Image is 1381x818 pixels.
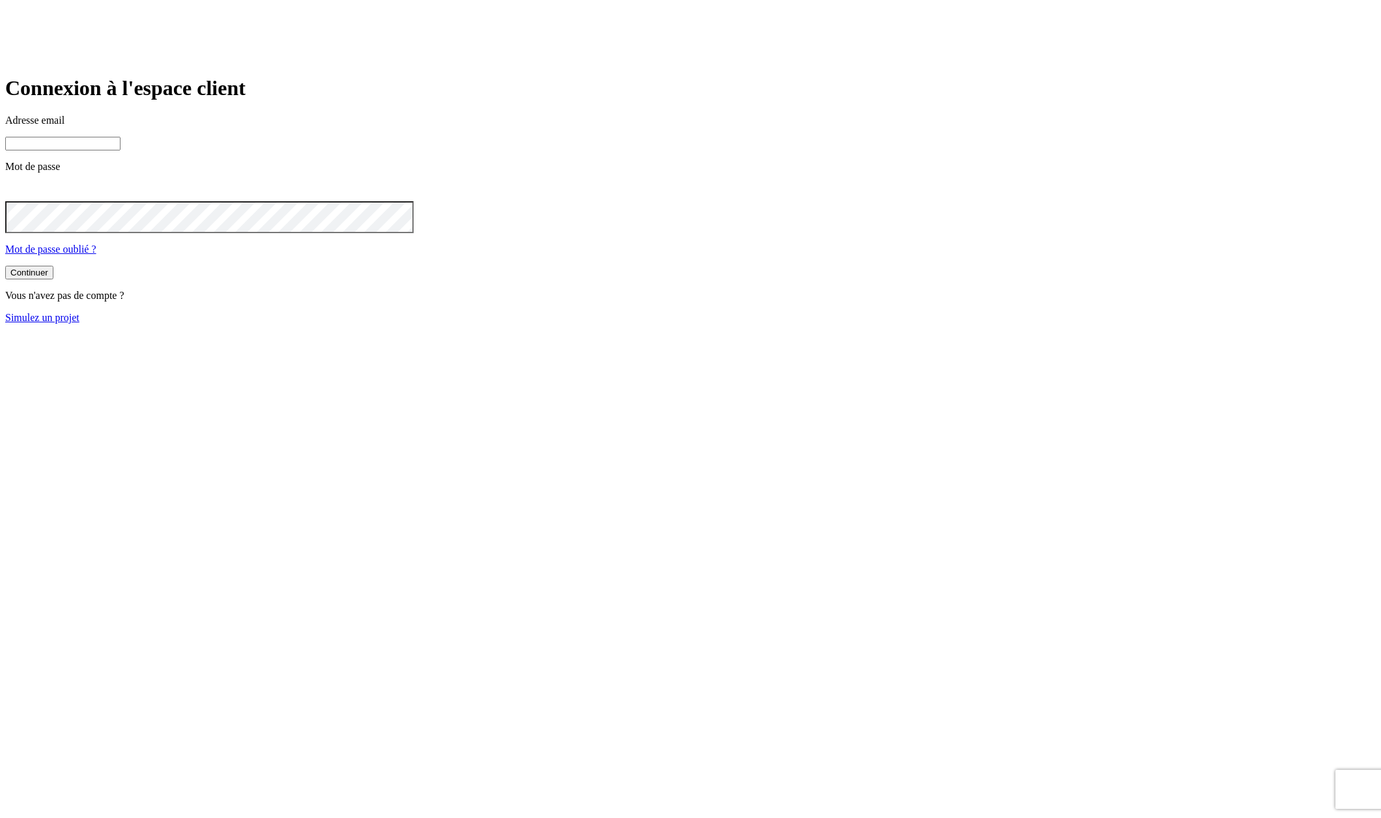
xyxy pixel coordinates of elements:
[5,76,1376,100] h1: Connexion à l'espace client
[5,312,79,323] a: Simulez un projet
[10,268,48,277] div: Continuer
[5,266,53,279] button: Continuer
[5,115,1376,126] p: Adresse email
[5,290,1376,302] p: Vous n'avez pas de compte ?
[5,244,96,255] a: Mot de passe oublié ?
[5,161,1376,173] p: Mot de passe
